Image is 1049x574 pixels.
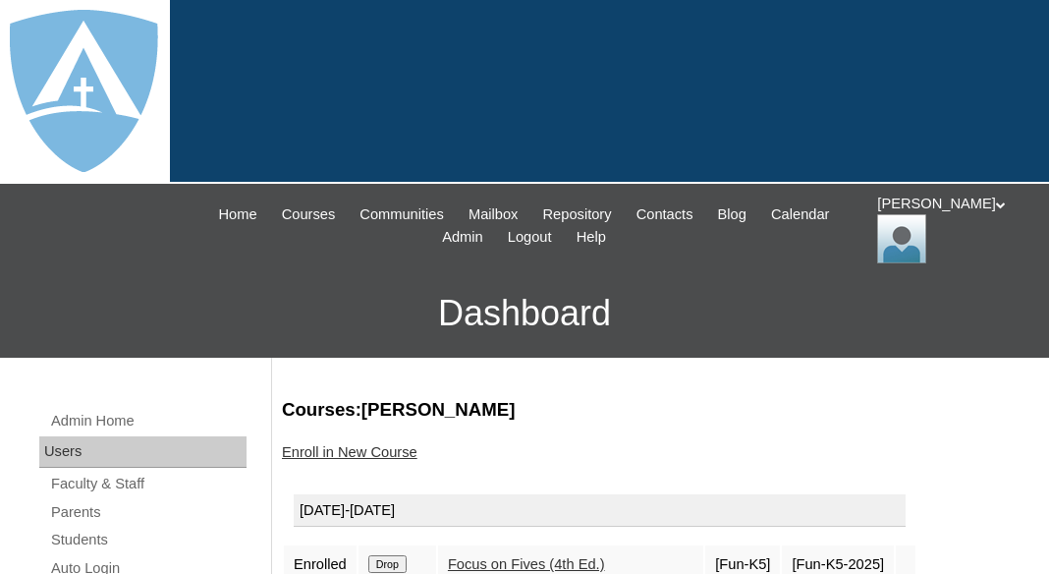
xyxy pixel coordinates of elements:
[39,436,247,468] div: Users
[350,203,454,226] a: Communities
[508,226,552,249] span: Logout
[432,226,493,249] a: Admin
[282,397,1029,423] h3: Courses:[PERSON_NAME]
[708,203,756,226] a: Blog
[761,203,839,226] a: Calendar
[282,444,417,460] a: Enroll in New Course
[543,203,612,226] span: Repository
[282,203,336,226] span: Courses
[469,203,519,226] span: Mailbox
[627,203,703,226] a: Contacts
[10,269,1039,358] h3: Dashboard
[442,226,483,249] span: Admin
[459,203,528,226] a: Mailbox
[218,203,256,226] span: Home
[49,409,247,433] a: Admin Home
[359,203,444,226] span: Communities
[877,194,1029,263] div: [PERSON_NAME]
[294,494,906,528] div: [DATE]-[DATE]
[577,226,606,249] span: Help
[718,203,746,226] span: Blog
[498,226,562,249] a: Logout
[636,203,693,226] span: Contacts
[208,203,266,226] a: Home
[533,203,622,226] a: Repository
[272,203,346,226] a: Courses
[49,528,247,552] a: Students
[49,472,247,496] a: Faculty & Staff
[567,226,616,249] a: Help
[448,556,605,572] a: Focus on Fives (4th Ed.)
[10,10,158,172] img: logo-white.png
[771,203,829,226] span: Calendar
[368,555,407,573] input: Drop
[49,500,247,525] a: Parents
[877,214,926,263] img: Thomas Lambert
